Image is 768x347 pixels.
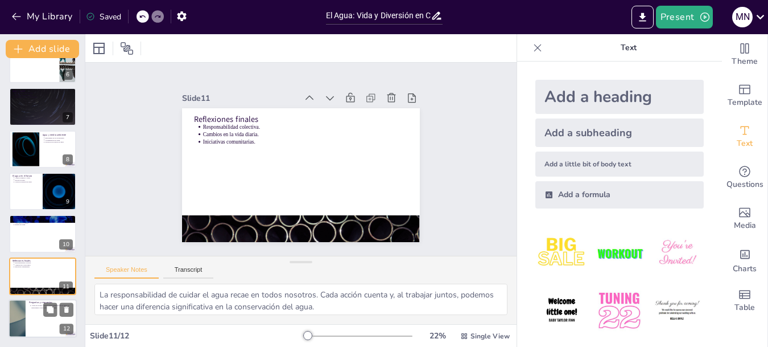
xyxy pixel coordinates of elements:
[722,239,767,280] div: Add charts and graphs
[722,157,767,198] div: Get real-time input from your audience
[59,281,73,292] div: 11
[15,96,73,99] p: Beneficios [PERSON_NAME] agua.
[15,181,39,183] p: Gestión sostenible del agua.
[651,284,704,337] img: 6.jpeg
[732,7,753,27] div: M N
[733,263,757,275] span: Charts
[535,119,704,147] div: Add a subheading
[15,177,39,179] p: Cambio climático y agua.
[59,239,73,250] div: 10
[45,141,73,143] p: Protección de cuerpos de agua.
[120,42,134,55] span: Position
[631,6,654,28] button: Export to PowerPoint
[9,130,76,168] div: 8
[722,280,767,321] div: Add a table
[13,174,39,178] p: El agua en el futuro
[9,299,77,338] div: 12
[732,55,758,68] span: Theme
[9,88,76,125] div: 7
[15,266,73,268] p: Iniciativas comunitarias.
[63,70,73,80] div: 6
[726,178,763,191] span: Questions
[535,284,588,337] img: 4.jpeg
[227,119,397,245] p: Cambios en la vida diaria.
[737,137,753,150] span: Text
[9,173,76,210] div: 9
[535,80,704,114] div: Add a heading
[15,264,73,266] p: Cambios en la vida diaria.
[15,219,73,222] p: Porcentaje de agua en la Tierra.
[470,332,510,341] span: Single View
[60,324,73,334] div: 12
[651,227,704,280] img: 3.jpeg
[15,221,73,223] p: Agua dulce vs. salada.
[94,266,159,279] button: Speaker Notes
[9,258,76,295] div: 11
[535,227,588,280] img: 1.jpeg
[734,301,755,314] span: Table
[13,259,73,263] p: Reflexiones finales
[9,46,76,83] div: 6
[90,330,303,341] div: Slide 11 / 12
[337,134,436,211] div: Slide 11
[424,330,451,341] div: 22 %
[234,124,414,259] p: Reflexiones finales
[326,7,431,24] input: Insert title
[90,39,108,58] div: Layout
[593,227,646,280] img: 2.jpeg
[728,96,762,109] span: Template
[63,197,73,207] div: 9
[222,113,393,239] p: Iniciativas comunitarias.
[535,181,704,209] div: Add a formula
[15,262,73,264] p: Responsabilidad colectiva.
[6,40,79,58] button: Add slide
[15,92,73,95] p: Importancia de la hidratación.
[63,112,73,123] div: 7
[43,133,73,136] p: Agua y medio ambiente
[13,217,73,220] p: Curiosidades sobre el agua
[593,284,646,337] img: 5.jpeg
[15,223,73,226] p: Estados del agua.
[734,219,756,232] span: Media
[60,303,73,317] button: Delete Slide
[9,215,76,252] div: 10
[722,198,767,239] div: Add images, graphics, shapes or video
[15,94,73,96] p: Efectos de la deshidratación.
[63,154,73,165] div: 8
[15,179,39,181] p: Escasez de agua.
[45,137,73,139] p: Importancia de los ecosistemas.
[163,266,214,279] button: Transcript
[722,34,767,75] div: Change the overall theme
[9,7,77,26] button: My Library
[32,305,74,309] p: Ahora es tu turno. ¿Tienes alguna pregunta sobre el agua y su importancia? ¡Estoy aquí para respo...
[94,284,507,315] textarea: La responsabilidad de cuidar el agua recae en todos nosotros. Cada acción cuenta y, al trabajar j...
[547,34,711,62] p: Text
[656,6,713,28] button: Present
[29,301,73,304] p: Preguntas y respuestas
[722,75,767,116] div: Add ready made slides
[722,116,767,157] div: Add text boxes
[43,303,57,317] button: Duplicate Slide
[45,139,73,141] p: Contaminación del agua.
[86,11,121,22] div: Saved
[232,125,402,251] p: Responsabilidad colectiva.
[13,89,73,93] p: Agua y salud
[732,6,753,28] button: M N
[535,152,704,177] div: Add a little bit of body text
